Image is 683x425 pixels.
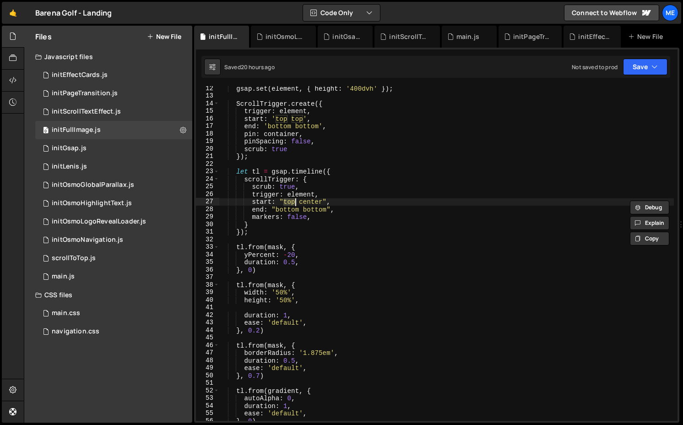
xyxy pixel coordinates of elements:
[196,327,219,334] div: 44
[196,221,219,229] div: 30
[578,32,610,41] div: initEffectCards.js
[52,254,96,262] div: scrollToTop.js
[196,311,219,319] div: 42
[513,32,551,41] div: initPageTransition.js
[24,48,192,66] div: Javascript files
[52,309,80,317] div: main.css
[196,379,219,387] div: 51
[52,108,121,116] div: initScrollTextEffect.js
[196,236,219,244] div: 32
[196,243,219,251] div: 33
[35,212,192,231] div: 17023/47017.js
[35,139,192,158] div: 17023/46771.js
[196,394,219,402] div: 53
[266,32,305,41] div: initOsmoLogoRevealLoader.js
[196,266,219,274] div: 36
[209,32,238,41] div: initFullImage.js
[35,7,112,18] div: Barena Golf - Landing
[196,273,219,281] div: 37
[196,130,219,138] div: 18
[35,176,192,194] div: 17023/46949.js
[196,137,219,145] div: 19
[52,272,75,281] div: main.js
[572,63,618,71] div: Not saved to prod
[196,85,219,93] div: 12
[43,127,49,135] span: 0
[623,59,667,75] button: Save
[196,107,219,115] div: 15
[52,126,101,134] div: initFullImage.js
[196,402,219,410] div: 54
[196,289,219,296] div: 39
[35,249,192,267] div: 17023/46941.js
[196,342,219,349] div: 46
[196,364,219,372] div: 49
[35,32,52,42] h2: Files
[196,296,219,304] div: 40
[196,334,219,342] div: 45
[196,160,219,168] div: 22
[35,66,192,84] div: 17023/46908.js
[35,103,192,121] div: 17023/47036.js
[196,153,219,160] div: 21
[35,84,192,103] div: 17023/47044.js
[35,304,192,322] div: 17023/46760.css
[196,304,219,311] div: 41
[196,145,219,153] div: 20
[196,175,219,183] div: 24
[196,372,219,380] div: 50
[196,258,219,266] div: 35
[196,115,219,123] div: 16
[630,232,669,245] button: Copy
[241,63,275,71] div: 20 hours ago
[456,32,479,41] div: main.js
[630,216,669,230] button: Explain
[196,281,219,289] div: 38
[52,163,87,171] div: initLenis.js
[630,201,669,214] button: Debug
[52,199,132,207] div: initOsmoHighlightText.js
[196,251,219,259] div: 34
[196,198,219,206] div: 27
[303,5,380,21] button: Code Only
[52,89,118,98] div: initPageTransition.js
[196,387,219,395] div: 52
[196,168,219,175] div: 23
[196,409,219,417] div: 55
[2,2,24,24] a: 🤙
[389,32,428,41] div: initScrollTextEffect.js
[35,231,192,249] div: 17023/46768.js
[628,32,667,41] div: New File
[52,327,99,336] div: navigation.css
[564,5,659,21] a: Connect to Webflow
[196,228,219,236] div: 31
[196,122,219,130] div: 17
[52,71,108,79] div: initEffectCards.js
[196,319,219,327] div: 43
[35,267,192,286] div: 17023/46769.js
[196,183,219,191] div: 25
[52,236,123,244] div: initOsmoNavigation.js
[196,100,219,108] div: 14
[196,349,219,357] div: 47
[52,218,146,226] div: initOsmoLogoRevealLoader.js
[332,32,362,41] div: initGsap.js
[196,417,219,425] div: 56
[24,286,192,304] div: CSS files
[196,357,219,365] div: 48
[196,92,219,100] div: 13
[35,194,192,212] div: 17023/46872.js
[35,322,192,341] div: 17023/46759.css
[147,33,181,40] button: New File
[196,191,219,198] div: 26
[52,144,87,153] div: initGsap.js
[224,63,275,71] div: Saved
[35,158,192,176] div: 17023/46770.js
[196,213,219,221] div: 29
[52,181,134,189] div: initOsmoGlobalParallax.js
[196,206,219,213] div: 28
[662,5,678,21] a: Me
[35,121,192,139] div: 17023/46929.js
